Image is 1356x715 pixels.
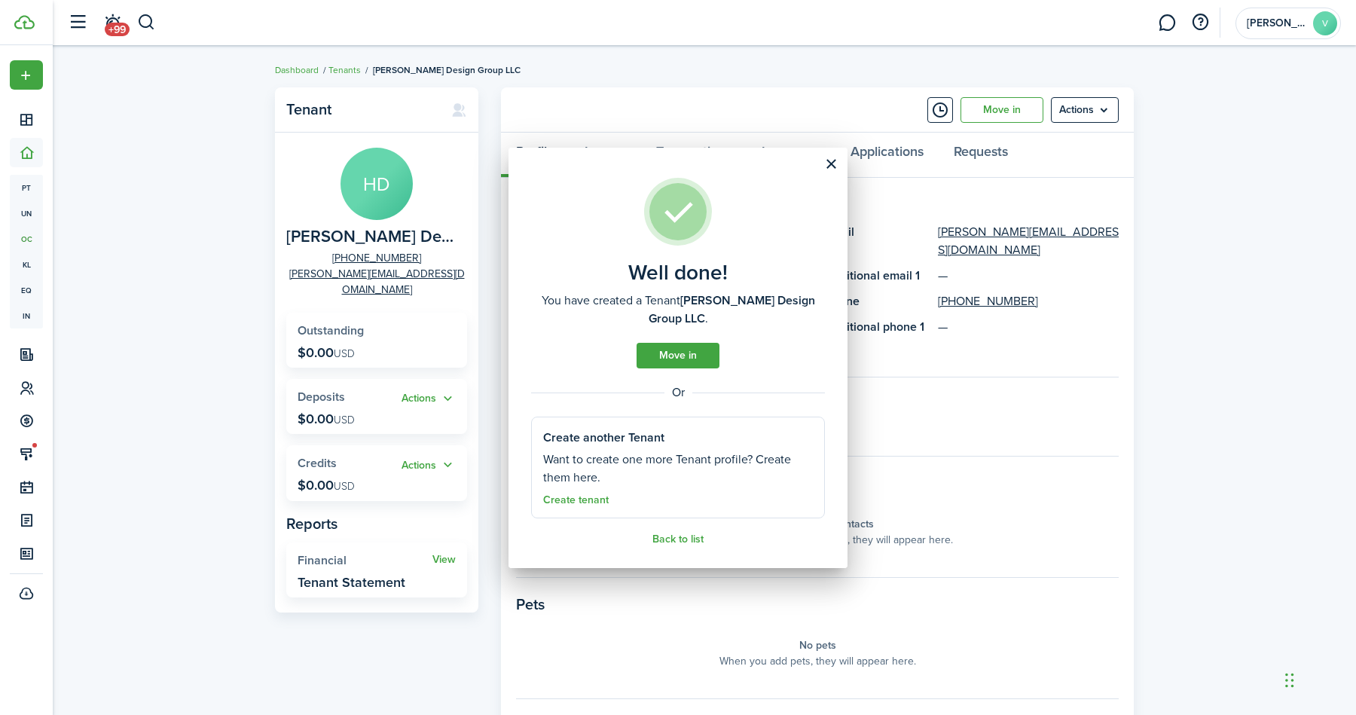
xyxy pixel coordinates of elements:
div: Drag [1285,658,1294,703]
a: Back to list [652,533,704,545]
a: Create tenant [543,494,609,506]
well-done-section-title: Create another Tenant [543,429,664,447]
well-done-separator: Or [531,383,825,402]
iframe: Chat Widget [1098,552,1356,715]
a: Move in [637,343,719,368]
b: [PERSON_NAME] Design Group LLC [649,292,815,327]
well-done-title: Well done! [628,261,728,285]
button: Close modal [818,151,844,177]
well-done-section-description: Want to create one more Tenant profile? Create them here. [543,451,813,487]
well-done-description: You have created a Tenant . [531,292,825,328]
